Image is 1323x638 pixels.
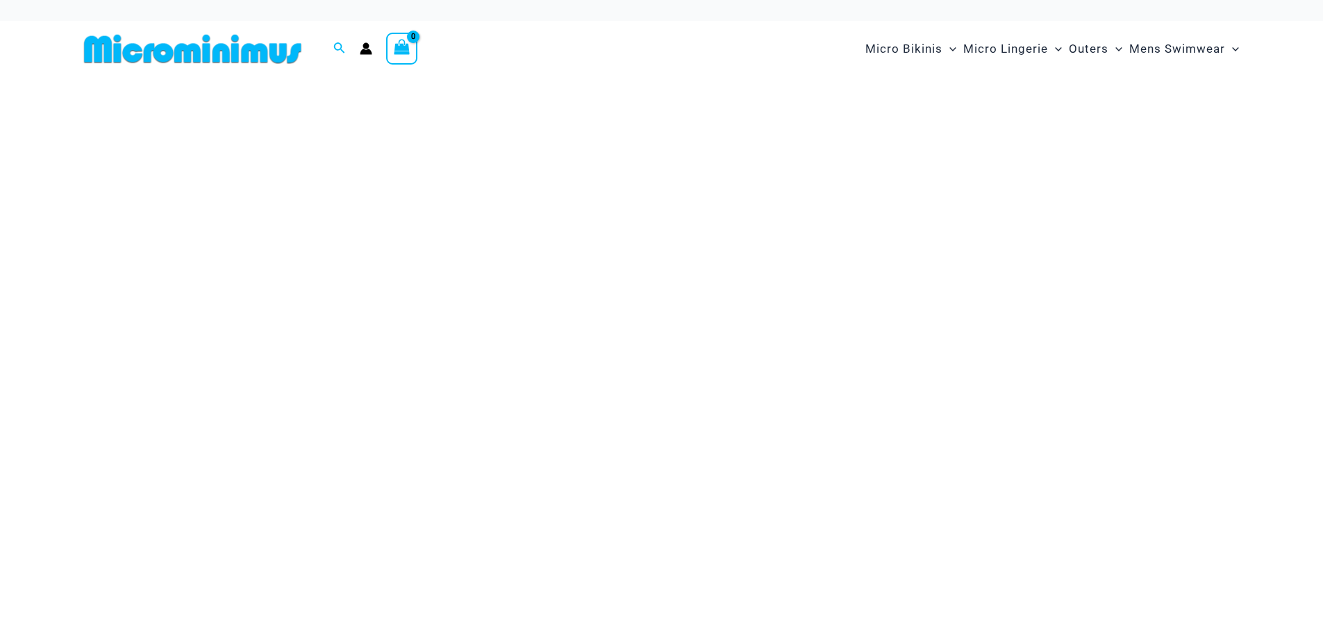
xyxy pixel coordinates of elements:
[1126,28,1242,70] a: Mens SwimwearMenu ToggleMenu Toggle
[1108,31,1122,67] span: Menu Toggle
[333,40,346,58] a: Search icon link
[360,42,372,55] a: Account icon link
[1048,31,1062,67] span: Menu Toggle
[78,33,307,65] img: MM SHOP LOGO FLAT
[1129,31,1225,67] span: Mens Swimwear
[865,31,942,67] span: Micro Bikinis
[1069,31,1108,67] span: Outers
[960,28,1065,70] a: Micro LingerieMenu ToggleMenu Toggle
[862,28,960,70] a: Micro BikinisMenu ToggleMenu Toggle
[1225,31,1239,67] span: Menu Toggle
[1065,28,1126,70] a: OutersMenu ToggleMenu Toggle
[942,31,956,67] span: Menu Toggle
[860,26,1245,72] nav: Site Navigation
[963,31,1048,67] span: Micro Lingerie
[386,33,418,65] a: View Shopping Cart, empty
